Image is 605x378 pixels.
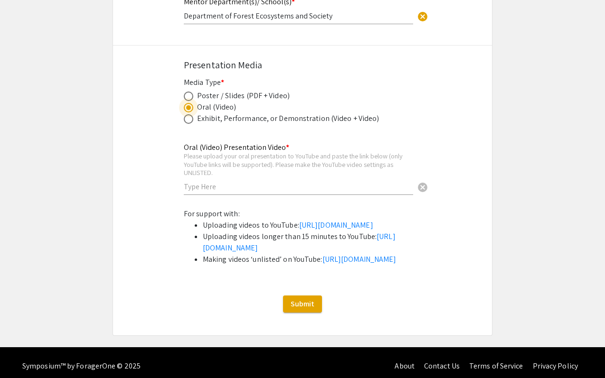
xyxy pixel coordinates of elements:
[197,113,379,124] div: Exhibit, Performance, or Demonstration (Video + Video)
[322,254,397,264] a: [URL][DOMAIN_NAME]
[413,7,432,26] button: Clear
[184,77,224,87] mat-label: Media Type
[203,254,421,265] li: Making videos ‘unlisted’ on YouTube:
[417,11,428,22] span: cancel
[184,142,289,152] mat-label: Oral (Video) Presentation Video
[533,361,578,371] a: Privacy Policy
[291,299,314,309] span: Submit
[203,231,396,253] a: [URL][DOMAIN_NAME]
[413,177,432,196] button: Clear
[395,361,415,371] a: About
[283,295,322,313] button: Submit
[299,220,373,230] a: [URL][DOMAIN_NAME]
[424,361,460,371] a: Contact Us
[197,101,236,113] div: Oral (Video)
[203,231,421,254] li: Uploading videos longer than 15 minutes to YouTube:
[203,220,421,231] li: Uploading videos to YouTube:
[184,209,240,219] span: For support with:
[7,335,40,371] iframe: Chat
[184,182,413,192] input: Type Here
[417,182,428,193] span: cancel
[184,58,421,72] div: Presentation Media
[469,361,523,371] a: Terms of Service
[197,90,290,101] div: Poster / Slides (PDF + Video)
[184,152,413,177] div: Please upload your oral presentation to YouTube and paste the link below (only YouTube links will...
[184,11,413,21] input: Type Here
